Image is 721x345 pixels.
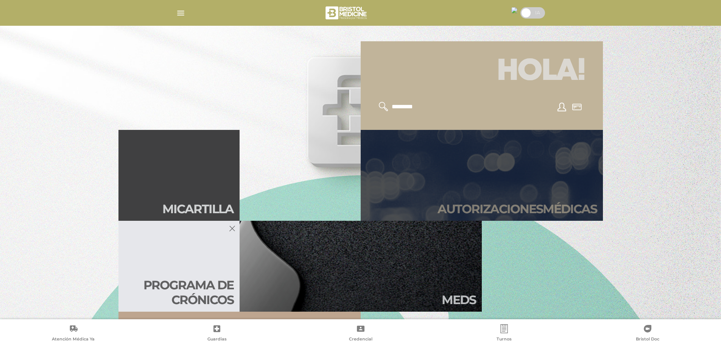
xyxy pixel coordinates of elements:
span: Credencial [349,336,372,343]
h2: Autori zaciones médicas [438,202,597,216]
a: Meds [240,221,482,312]
a: Turnos [432,324,576,343]
a: Programa de crónicos [118,221,240,312]
a: Credencial [289,324,432,343]
span: Turnos [497,336,512,343]
a: Autorizacionesmédicas [361,130,603,221]
h1: Hola! [370,50,594,93]
img: Cober_menu-lines-white.svg [176,8,185,18]
span: Bristol Doc [636,336,659,343]
h2: Mi car tilla [162,202,234,216]
img: 16848 [511,7,517,13]
a: Guardias [145,324,288,343]
h2: Programa de crónicos [125,278,234,307]
span: Guardias [207,336,227,343]
a: Atención Médica Ya [2,324,145,343]
a: Bristol Doc [576,324,719,343]
img: bristol-medicine-blanco.png [324,4,369,22]
h2: Meds [442,293,476,307]
a: Micartilla [118,130,240,221]
span: Atención Médica Ya [52,336,95,343]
